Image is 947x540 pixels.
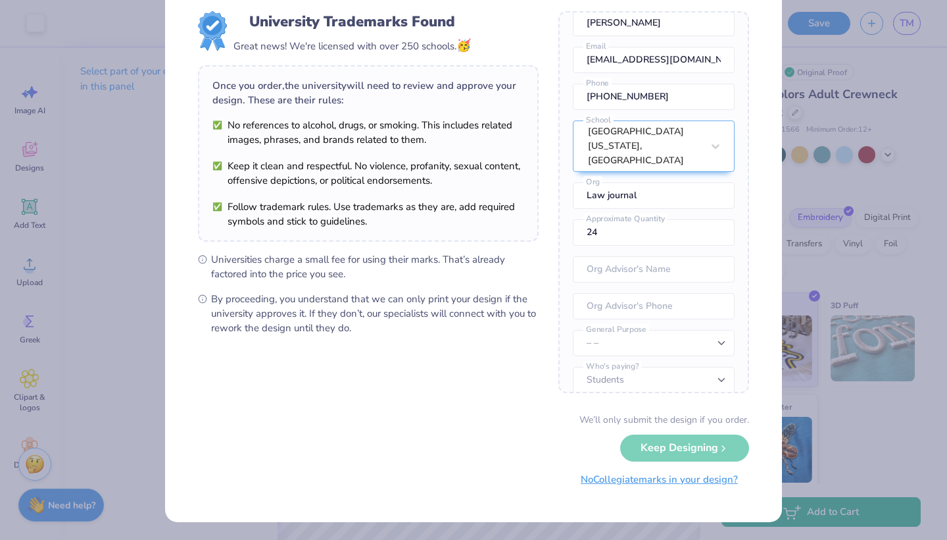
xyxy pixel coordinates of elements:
button: NoCollegiatemarks in your design? [570,466,749,493]
span: 🥳 [456,38,471,53]
input: Phone [573,84,735,110]
input: Org Advisor's Phone [573,293,735,319]
span: Universities charge a small fee for using their marks. That’s already factored into the price you... [211,252,539,281]
div: Once you order, the university will need to review and approve your design. These are their rules: [212,78,524,107]
div: University Trademarks Found [249,11,455,32]
input: Approximate Quantity [573,219,735,246]
input: Name [573,10,735,36]
span: By proceeding, you understand that we can only print your design if the university approves it. I... [211,292,539,335]
li: Keep it clean and respectful. No violence, profanity, sexual content, offensive depictions, or po... [212,159,524,188]
img: License badge [198,11,227,51]
div: [GEOGRAPHIC_DATA][US_STATE], [GEOGRAPHIC_DATA] [588,124,702,168]
input: Org Advisor's Name [573,256,735,283]
li: Follow trademark rules. Use trademarks as they are, add required symbols and stick to guidelines. [212,200,524,229]
div: We’ll only submit the design if you order. [579,413,749,427]
div: Great news! We're licensed with over 250 schools. [233,37,471,55]
input: Org [573,182,735,209]
input: Email [573,47,735,73]
li: No references to alcohol, drugs, or smoking. This includes related images, phrases, and brands re... [212,118,524,147]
